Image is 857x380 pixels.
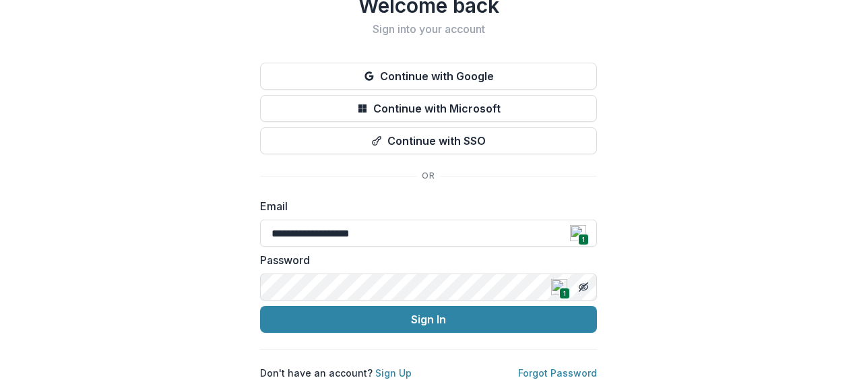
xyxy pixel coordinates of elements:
a: Forgot Password [518,367,597,379]
span: 1 [578,234,588,245]
button: Continue with Microsoft [260,95,597,122]
button: Toggle password visibility [573,276,594,298]
img: npw-badge-icon.svg [570,225,586,241]
button: Continue with Google [260,63,597,90]
h2: Sign into your account [260,23,597,36]
button: Sign In [260,306,597,333]
span: 1 [559,288,569,299]
label: Password [260,252,589,268]
button: Continue with SSO [260,127,597,154]
p: Don't have an account? [260,366,412,380]
a: Sign Up [375,367,412,379]
label: Email [260,198,589,214]
img: npw-badge-icon.svg [551,279,567,295]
